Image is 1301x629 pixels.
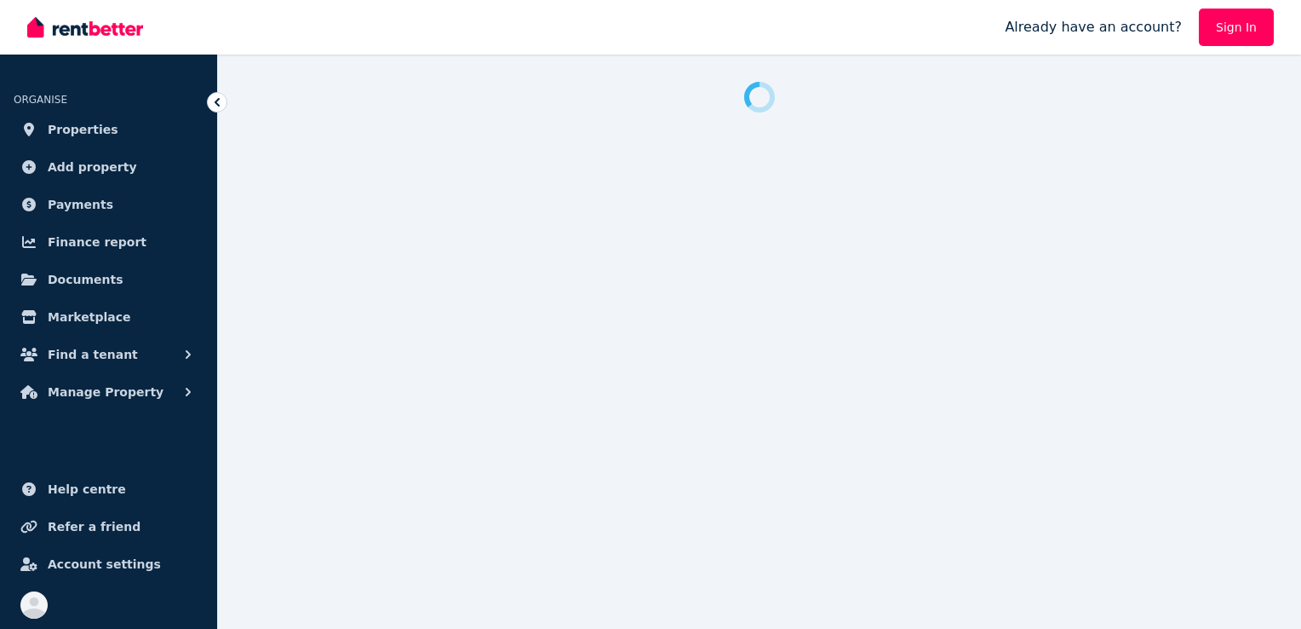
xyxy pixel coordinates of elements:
span: Find a tenant [48,344,138,365]
a: Finance report [14,225,203,259]
span: Payments [48,194,113,215]
a: Properties [14,113,203,147]
a: Refer a friend [14,510,203,544]
span: Refer a friend [48,516,140,537]
span: Marketplace [48,307,130,327]
span: Account settings [48,554,161,574]
a: Sign In [1199,9,1274,46]
span: Finance report [48,232,146,252]
span: Manage Property [48,382,163,402]
button: Manage Property [14,375,203,409]
a: Marketplace [14,300,203,334]
span: Documents [48,269,123,290]
a: Account settings [14,547,203,581]
span: Already have an account? [1005,17,1182,38]
img: RentBetter [27,14,143,40]
a: Documents [14,263,203,297]
span: Properties [48,119,118,140]
a: Payments [14,188,203,222]
span: Add property [48,157,137,177]
a: Add property [14,150,203,184]
a: Help centre [14,472,203,506]
span: Help centre [48,479,126,499]
span: ORGANISE [14,94,67,106]
button: Find a tenant [14,338,203,372]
